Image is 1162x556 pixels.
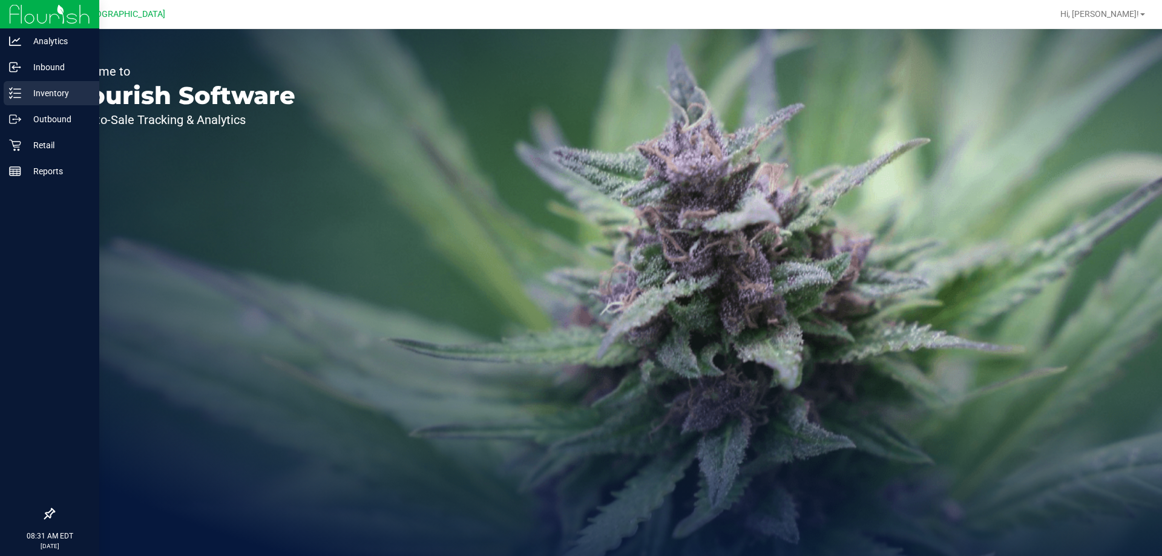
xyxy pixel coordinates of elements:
inline-svg: Inventory [9,87,21,99]
inline-svg: Outbound [9,113,21,125]
p: Seed-to-Sale Tracking & Analytics [65,114,295,126]
p: Outbound [21,112,94,126]
inline-svg: Reports [9,165,21,177]
p: [DATE] [5,541,94,551]
p: Flourish Software [65,83,295,108]
span: [GEOGRAPHIC_DATA] [82,9,165,19]
p: Inbound [21,60,94,74]
span: Hi, [PERSON_NAME]! [1060,9,1139,19]
p: Analytics [21,34,94,48]
inline-svg: Inbound [9,61,21,73]
inline-svg: Retail [9,139,21,151]
p: Retail [21,138,94,152]
inline-svg: Analytics [9,35,21,47]
p: 08:31 AM EDT [5,531,94,541]
p: Welcome to [65,65,295,77]
p: Inventory [21,86,94,100]
p: Reports [21,164,94,178]
iframe: Resource center [12,459,48,495]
